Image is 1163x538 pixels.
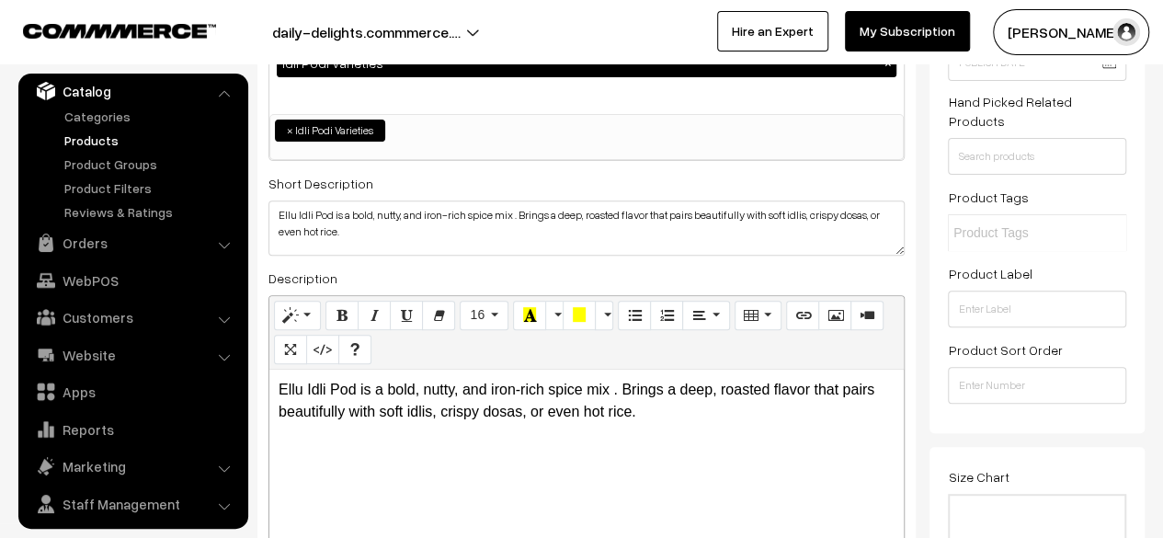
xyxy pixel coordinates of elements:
[325,301,359,330] button: Bold (CTRL+B)
[23,450,242,483] a: Marketing
[60,155,242,174] a: Product Groups
[993,9,1149,55] button: [PERSON_NAME]…
[23,413,242,446] a: Reports
[23,301,242,334] a: Customers
[948,467,1009,486] label: Size Chart
[948,264,1032,283] label: Product Label
[268,174,373,193] label: Short Description
[948,291,1126,327] input: Enter Label
[953,223,1114,243] input: Product Tags
[618,301,651,330] button: Unordered list (CTRL+SHIFT+NUM7)
[23,24,216,38] img: COMMMERCE
[948,138,1126,175] input: Search products
[650,301,683,330] button: Ordered list (CTRL+SHIFT+NUM8)
[23,375,242,408] a: Apps
[948,367,1126,404] input: Enter Number
[1112,18,1140,46] img: user
[338,335,371,364] button: Help
[948,188,1028,207] label: Product Tags
[275,120,385,142] li: Idli Podi Varieties
[513,301,546,330] button: Recent Color
[23,487,242,521] a: Staff Management
[23,338,242,372] a: Website
[948,340,1062,360] label: Product Sort Order
[717,11,828,52] a: Hire an Expert
[786,301,819,330] button: Link (CTRL+K)
[23,18,184,40] a: COMMMERCE
[850,301,884,330] button: Video
[268,269,337,288] label: Description
[595,301,613,330] button: More Color
[23,74,242,108] a: Catalog
[948,92,1126,131] label: Hand Picked Related Products
[682,301,729,330] button: Paragraph
[545,301,564,330] button: More Color
[390,301,423,330] button: Underline (CTRL+U)
[208,9,525,55] button: daily-delights.commmerce.…
[358,301,391,330] button: Italic (CTRL+I)
[274,301,321,330] button: Style
[60,178,242,198] a: Product Filters
[60,202,242,222] a: Reviews & Ratings
[60,107,242,126] a: Categories
[274,335,307,364] button: Full Screen
[279,379,895,423] p: Ellu Idli Pod is a bold, nutty, and iron-rich spice mix . Brings a deep, roasted flavor that pair...
[422,301,455,330] button: Remove Font Style (CTRL+\)
[563,301,596,330] button: Background Color
[470,307,485,322] span: 16
[60,131,242,150] a: Products
[460,301,508,330] button: Font Size
[845,11,970,52] a: My Subscription
[818,301,851,330] button: Picture
[287,122,293,139] span: ×
[23,264,242,297] a: WebPOS
[23,226,242,259] a: Orders
[735,301,781,330] button: Table
[306,335,339,364] button: Code View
